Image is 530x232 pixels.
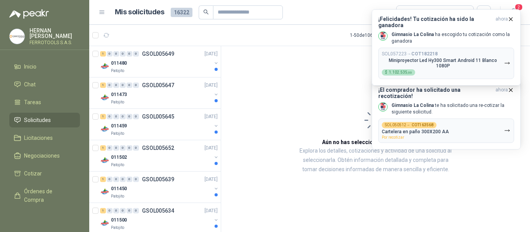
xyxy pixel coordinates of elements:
div: 0 [113,177,119,182]
img: Company Logo [100,218,109,228]
span: Órdenes de Compra [24,187,73,204]
img: Company Logo [100,187,109,196]
button: ¡El comprador ha solicitado una recotización!ahora Company LogoGimnasio La Colina te ha solicitad... [372,80,521,150]
div: 0 [120,208,126,213]
a: Cotizar [9,166,80,181]
a: 1 0 0 0 0 0 GSOL005652[DATE] Company Logo011502Patojito [100,143,219,168]
img: Logo peakr [9,9,49,19]
span: ahora [495,87,508,99]
div: $ [382,69,415,76]
a: Remisiones [9,210,80,225]
div: 0 [133,51,139,57]
p: 011450 [111,185,127,192]
p: Miniproyector Led Hy300 Smart Android 11 Blanco 1080P [382,58,504,69]
span: 1.102.535 [389,70,412,74]
div: SOL050512 → [382,122,436,128]
div: 0 [120,82,126,88]
span: 16322 [171,8,192,17]
div: 0 [126,208,132,213]
button: ¡Felicidades! Tu cotización ha sido la ganadoraahora Company LogoGimnasio La Colina ha escogido t... [372,9,521,86]
div: 1 [100,208,106,213]
a: Negociaciones [9,148,80,163]
img: Company Logo [100,156,109,165]
span: Inicio [24,62,36,71]
a: Chat [9,77,80,92]
p: SOL057223 → [382,51,438,57]
h3: Aún no has seleccionado niguna solicitud [322,138,429,146]
p: 011502 [111,154,127,161]
p: Patojito [111,225,124,231]
div: 1 [100,51,106,57]
div: 0 [133,177,139,182]
p: GSOL005647 [142,82,174,88]
a: 1 0 0 0 0 0 GSOL005645[DATE] Company Logo011459Patojito [100,112,219,137]
img: Company Logo [100,93,109,102]
span: Licitaciones [24,134,53,142]
p: 011480 [111,60,127,67]
p: FERROTOOLS S.A.S. [29,40,80,45]
div: 0 [107,51,113,57]
p: Patojito [111,131,124,137]
a: Licitaciones [9,131,80,145]
p: 011500 [111,217,127,224]
div: 0 [126,177,132,182]
span: Tareas [24,98,41,107]
span: Solicitudes [24,116,51,124]
div: 0 [107,82,113,88]
div: 0 [133,114,139,119]
div: 0 [126,82,132,88]
h3: ¡Felicidades! Tu cotización ha sido la ganadora [378,16,492,28]
span: search [203,9,209,15]
p: [DATE] [204,50,218,58]
p: 011473 [111,91,127,98]
div: 1 [100,114,106,119]
button: SOL057223→COT182218Miniproyector Led Hy300 Smart Android 11 Blanco 1080P$1.102.535,00 [378,48,514,79]
img: Company Logo [379,32,387,40]
a: 1 0 0 0 0 0 GSOL005639[DATE] Company Logo011450Patojito [100,175,219,199]
p: Patojito [111,162,124,168]
button: SOL050512→COT163568Cartelera en paño 300X200 AAPor recotizar [378,119,514,143]
p: [DATE] [204,176,218,183]
a: Solicitudes [9,113,80,127]
p: Patojito [111,193,124,199]
p: te ha solicitado una re-cotizar la siguiente solicitud. [391,102,514,115]
a: 1 0 0 0 0 0 GSOL005634[DATE] Company Logo011500Patojito [100,206,219,231]
p: GSOL005645 [142,114,174,119]
div: 0 [126,114,132,119]
a: Tareas [9,95,80,110]
p: GSOL005652 [142,145,174,151]
h3: ¡El comprador ha solicitado una recotización! [378,87,492,99]
p: Explora los detalles, cotizaciones y actividad de una solicitud al seleccionarla. Obtén informaci... [299,146,452,174]
div: 0 [113,51,119,57]
p: GSOL005649 [142,51,174,57]
a: 1 0 0 0 0 0 GSOL005649[DATE] Company Logo011480Patojito [100,49,219,74]
span: ,00 [407,71,412,74]
div: 1 - 50 de 10650 [350,29,403,41]
div: 0 [107,177,113,182]
div: 0 [107,145,113,151]
div: 0 [126,145,132,151]
div: 0 [133,82,139,88]
span: Negociaciones [24,151,60,160]
p: [DATE] [204,144,218,152]
p: [DATE] [204,113,218,120]
button: 2 [507,5,521,19]
a: 1 0 0 0 0 0 GSOL005647[DATE] Company Logo011473Patojito [100,81,219,105]
p: 011459 [111,122,127,130]
img: Company Logo [379,103,387,111]
p: [DATE] [204,207,218,215]
span: 2 [514,3,523,11]
div: 0 [120,114,126,119]
div: 0 [113,145,119,151]
div: 0 [133,208,139,213]
div: 0 [133,145,139,151]
span: Chat [24,80,36,89]
div: 0 [120,177,126,182]
img: Company Logo [100,124,109,134]
div: 0 [107,208,113,213]
b: Gimnasio La Colina [391,32,434,37]
p: Patojito [111,99,124,105]
div: 0 [107,114,113,119]
div: 1 [100,145,106,151]
b: COT182218 [411,51,438,57]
